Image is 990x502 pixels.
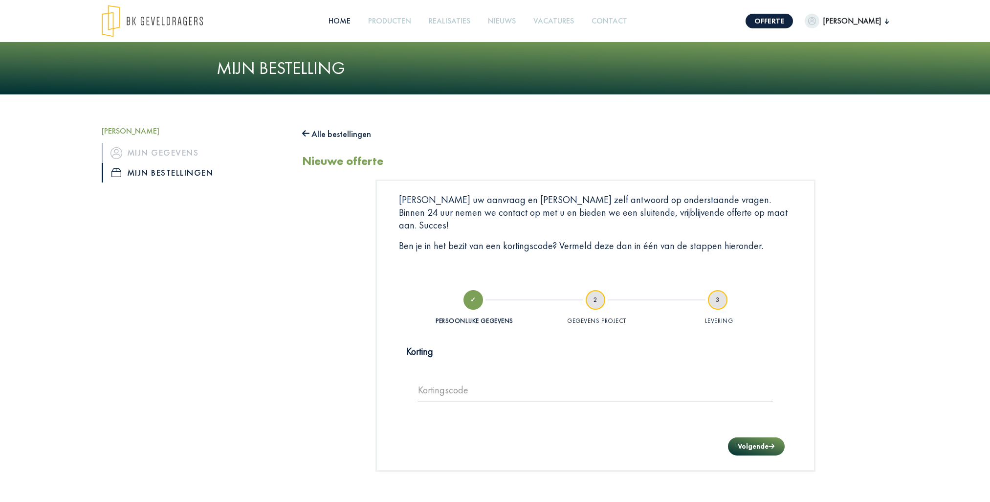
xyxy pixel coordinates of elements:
[529,10,578,32] a: Vacatures
[102,126,287,136] h5: [PERSON_NAME]
[364,10,415,32] a: Producten
[102,5,203,37] img: logo
[102,143,287,162] a: iconMijn gegevens
[302,126,372,142] button: Alle bestellingen
[425,10,474,32] a: Realisaties
[805,14,889,28] button: [PERSON_NAME]
[819,15,885,27] span: [PERSON_NAME]
[588,10,631,32] a: Contact
[217,58,774,79] h1: Mijn bestelling
[436,317,513,325] div: Persoonlijke gegevens
[399,239,792,252] p: Ben je in het bezit van een kortingscode? Vermeld deze dan in één van de stappen hieronder.
[660,317,779,325] div: Levering
[728,437,784,456] button: Volgende
[484,10,520,32] a: Nieuws
[302,154,383,168] h2: Nieuwe offerte
[406,345,433,358] strong: Korting
[111,168,121,177] img: icon
[110,147,122,159] img: icon
[325,10,354,32] a: Home
[805,14,819,28] img: dummypic.png
[746,14,793,28] a: Offerte
[399,193,792,231] p: [PERSON_NAME] uw aanvraag en [PERSON_NAME] zelf antwoord op onderstaande vragen. Binnen 24 uur ne...
[102,163,287,183] a: iconMijn bestellingen
[537,317,657,325] div: Gegevens project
